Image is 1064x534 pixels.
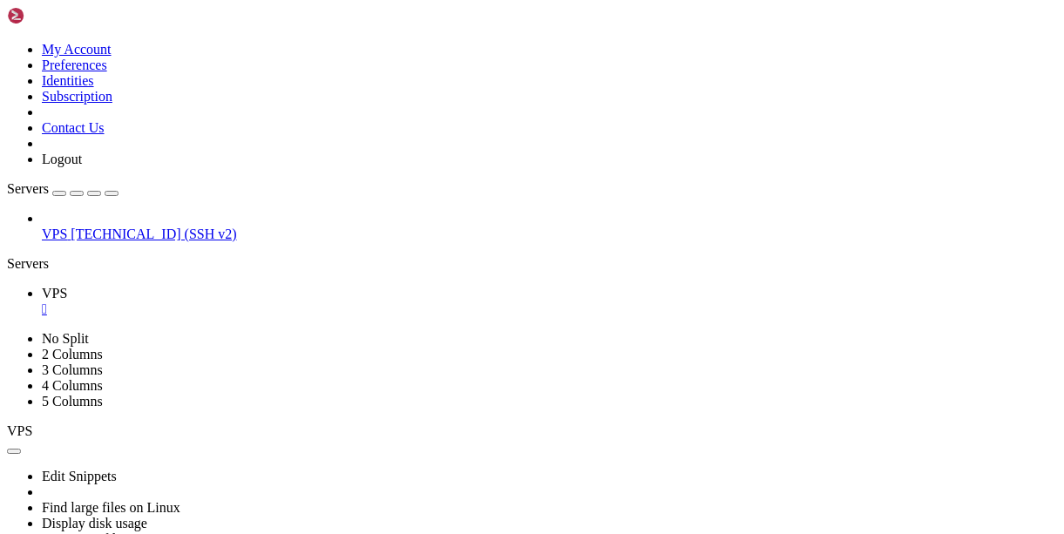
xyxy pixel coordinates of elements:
[42,42,112,57] a: My Account
[42,152,82,166] a: Logout
[7,54,837,70] x-row: [florian@vps2929992 ~]$ ssh florian@[TECHNICAL_ID]
[7,181,119,196] a: Servers
[42,89,112,104] a: Subscription
[7,256,1057,272] div: Servers
[42,226,1057,242] a: VPS [TECHNICAL_ID] (SSH v2)
[7,164,837,179] x-row: Mot de passe :
[7,148,837,164] x-row: [[PERSON_NAME] ~]$ su root
[42,516,147,531] a: Display disk usage
[7,85,837,101] x-row: Last failed login: [DATE] from [TECHNICAL_ID] on ssh:notty
[7,181,49,196] span: Servers
[7,423,32,438] span: VPS
[42,301,1057,317] a: 
[7,7,107,24] img: Shellngn
[42,500,180,515] a: Find large files on Linux
[42,347,103,362] a: 2 Columns
[42,211,1057,242] li: VPS [TECHNICAL_ID] (SSH v2)
[42,286,1057,317] a: VPS
[42,57,107,72] a: Preferences
[42,331,89,346] a: No Split
[71,226,236,241] span: [TECHNICAL_ID] (SSH v2)
[42,286,67,301] span: VPS
[42,378,103,393] a: 4 Columns
[42,394,103,409] a: 5 Columns
[7,132,837,148] x-row: [[PERSON_NAME] ~]$ cd A^C
[425,179,432,195] div: (57, 11)
[7,38,837,54] x-row: 06:41:39 up 10 days, 22:14, 2 users, load average: 0,10, 0,13, 0,10
[7,23,837,38] x-row: [florian@vps2929992 ~]$ uptime
[7,7,837,23] x-row: Last login: [DATE] from [TECHNICAL_ID]
[7,101,837,117] x-row: There were 4 failed login attempts since the last successful login.
[7,70,837,85] x-row: florian@[TECHNICAL_ID]'s password:
[7,179,837,195] x-row: [root@utilities [PERSON_NAME]]# dnf install -y cockpit-composer
[7,117,837,132] x-row: Last login: [DATE] from [TECHNICAL_ID]
[42,120,105,135] a: Contact Us
[42,469,117,483] a: Edit Snippets
[42,226,67,241] span: VPS
[42,362,103,377] a: 3 Columns
[42,73,94,88] a: Identities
